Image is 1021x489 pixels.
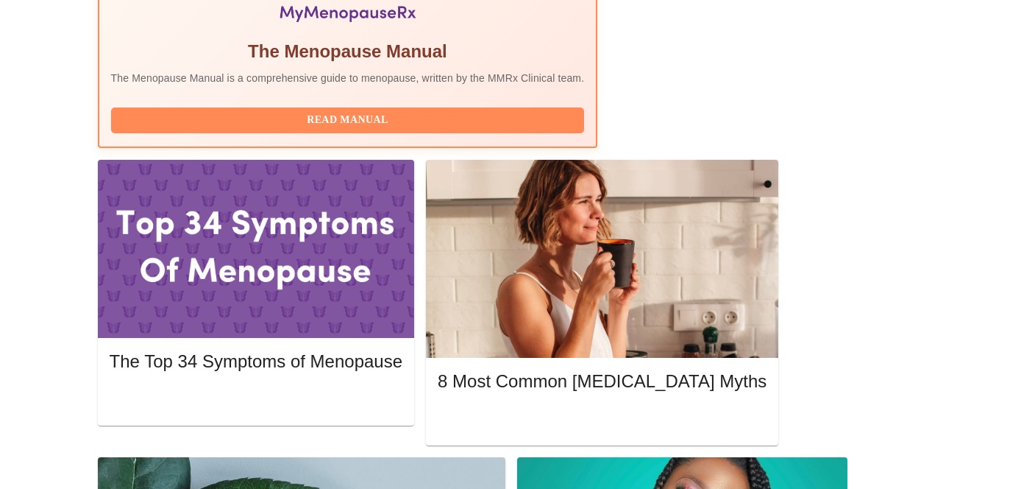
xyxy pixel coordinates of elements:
span: Read Manual [126,111,570,130]
span: Read More [124,390,388,409]
h5: The Top 34 Symptoms of Menopause [110,350,402,373]
p: The Menopause Manual is a comprehensive guide to menopause, written by the MMRx Clinical team. [111,71,585,85]
button: Read Manual [111,108,585,133]
button: Read More [438,407,766,433]
h5: The Menopause Manual [111,40,585,63]
button: Read More [110,387,402,412]
a: Read More [110,392,406,404]
a: Read Manual [111,113,588,125]
h5: 8 Most Common [MEDICAL_DATA] Myths [438,370,766,393]
span: Read More [452,411,752,429]
a: Read More [438,412,770,425]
